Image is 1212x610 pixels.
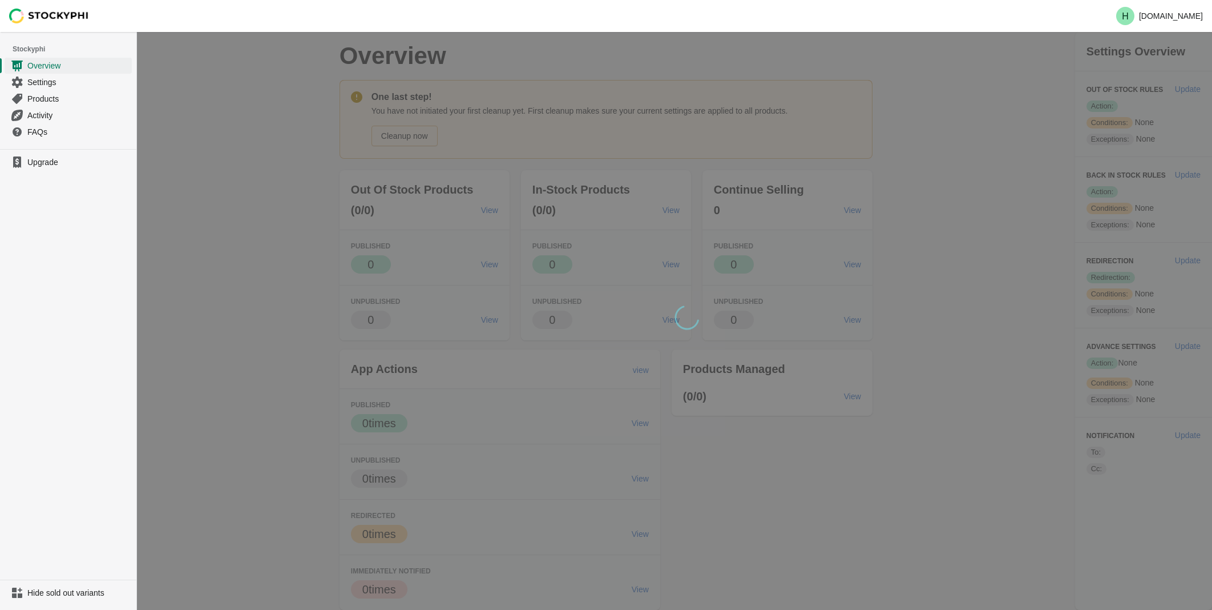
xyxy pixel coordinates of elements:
p: [DOMAIN_NAME] [1139,11,1203,21]
span: FAQs [27,126,130,138]
a: Upgrade [5,154,132,170]
span: Settings [27,77,130,88]
span: Activity [27,110,130,121]
span: Stockyphi [13,43,136,55]
span: Products [27,93,130,105]
span: Hide sold out variants [27,587,130,599]
button: Avatar with initials H[DOMAIN_NAME] [1112,5,1207,27]
text: H [1122,11,1129,21]
img: Stockyphi [9,9,89,23]
a: FAQs [5,123,132,140]
a: Activity [5,107,132,123]
a: Products [5,90,132,107]
a: Hide sold out variants [5,585,132,601]
a: Settings [5,74,132,90]
span: Upgrade [27,156,130,168]
a: Overview [5,57,132,74]
span: Avatar with initials H [1116,7,1134,25]
span: Overview [27,60,130,71]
